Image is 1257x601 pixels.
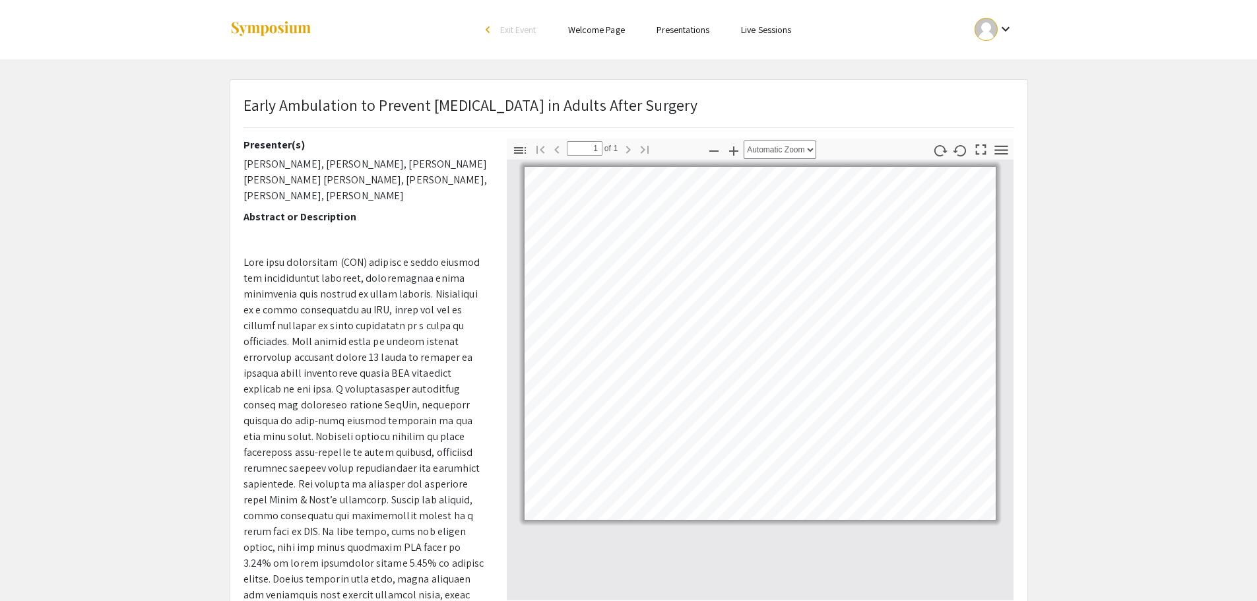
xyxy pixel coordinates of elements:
[703,141,725,160] button: Zoom Out
[546,139,568,158] button: Previous Page
[602,141,618,156] span: of 1
[243,93,698,117] p: Early Ambulation to Prevent [MEDICAL_DATA] in Adults After Surgery
[969,139,992,158] button: Switch to Presentation Mode
[961,15,1027,44] button: Expand account dropdown
[741,24,791,36] a: Live Sessions
[998,21,1014,37] mat-icon: Expand account dropdown
[243,156,487,204] p: [PERSON_NAME], [PERSON_NAME], [PERSON_NAME] [PERSON_NAME] [PERSON_NAME], [PERSON_NAME], [PERSON_N...
[230,20,312,38] img: Symposium by ForagerOne
[519,161,1002,526] div: Page 1
[500,24,536,36] span: Exit Event
[567,141,602,156] input: Page
[529,139,552,158] button: Go to First Page
[243,210,487,223] h2: Abstract or Description
[657,24,709,36] a: Presentations
[509,141,531,160] button: Toggle Sidebar
[990,141,1012,160] button: Tools
[486,26,494,34] div: arrow_back_ios
[10,542,56,591] iframe: Chat
[633,139,656,158] button: Go to Last Page
[949,141,971,160] button: Rotate Counterclockwise
[928,141,951,160] button: Rotate Clockwise
[744,141,816,159] select: Zoom
[568,24,625,36] a: Welcome Page
[617,139,639,158] button: Next Page
[723,141,745,160] button: Zoom In
[243,139,487,151] h2: Presenter(s)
